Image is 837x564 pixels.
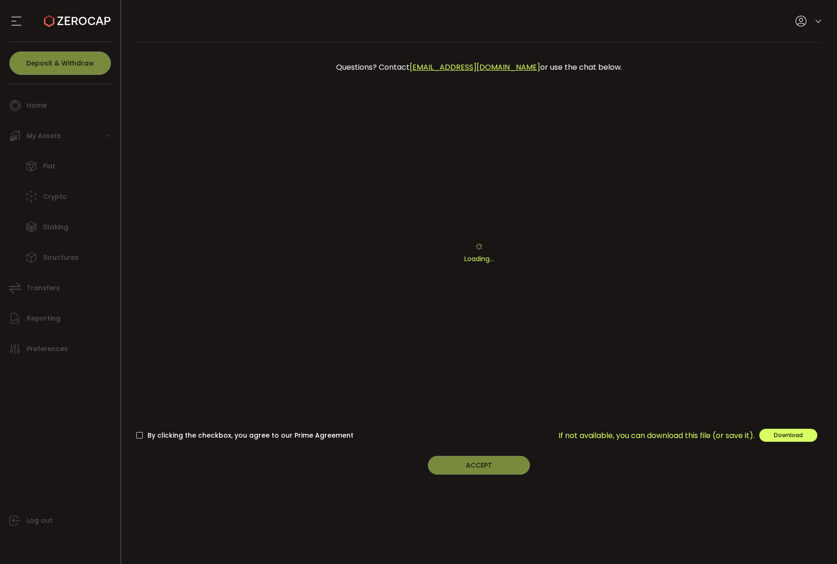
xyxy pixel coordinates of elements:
span: Home [27,99,47,112]
span: Deposit & Withdraw [26,60,94,66]
button: ACCEPT [428,456,530,475]
span: If not available, you can download this file (or save it). [558,430,755,441]
span: Transfers [27,281,60,295]
div: Questions? Contact or use the chat below. [141,57,818,78]
p: Loading... [136,254,822,264]
span: Preferences [27,342,68,356]
span: Log out [27,514,52,527]
span: By clicking the checkbox, you agree to our Prime Agreement [143,431,353,440]
span: ACCEPT [466,461,492,470]
button: Download [759,429,817,442]
span: Download [774,431,803,439]
span: Fiat [43,160,55,173]
button: Deposit & Withdraw [9,51,111,75]
span: Structures [43,251,79,264]
span: Staking [43,220,68,234]
span: Reporting [27,312,60,325]
a: [EMAIL_ADDRESS][DOMAIN_NAME] [410,62,540,73]
span: Crypto [43,190,67,204]
span: My Assets [27,129,61,143]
